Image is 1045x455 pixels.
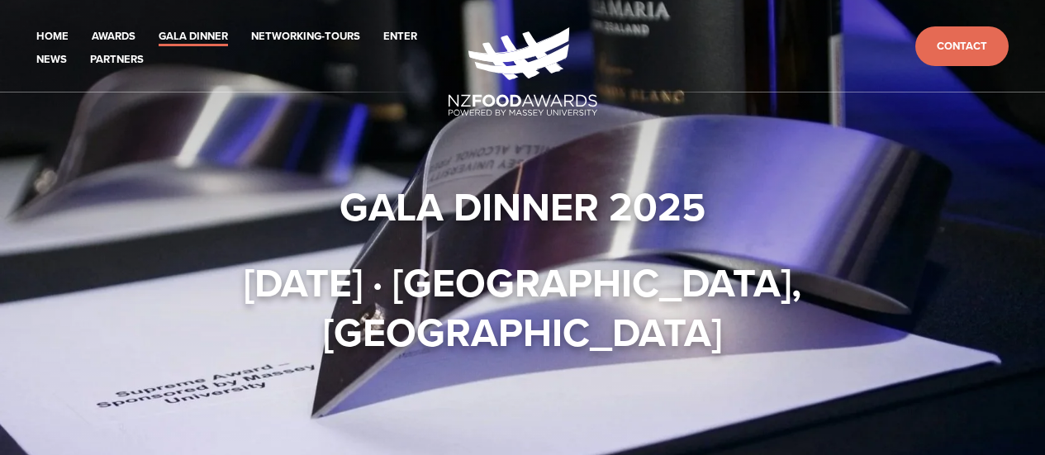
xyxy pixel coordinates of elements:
[244,254,811,361] strong: [DATE] · [GEOGRAPHIC_DATA], [GEOGRAPHIC_DATA]
[36,50,67,69] a: News
[36,27,69,46] a: Home
[92,27,135,46] a: Awards
[915,26,1009,67] a: Contact
[251,27,360,46] a: Networking-Tours
[90,50,144,69] a: Partners
[53,182,992,231] h1: Gala Dinner 2025
[159,27,228,46] a: Gala Dinner
[383,27,417,46] a: Enter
